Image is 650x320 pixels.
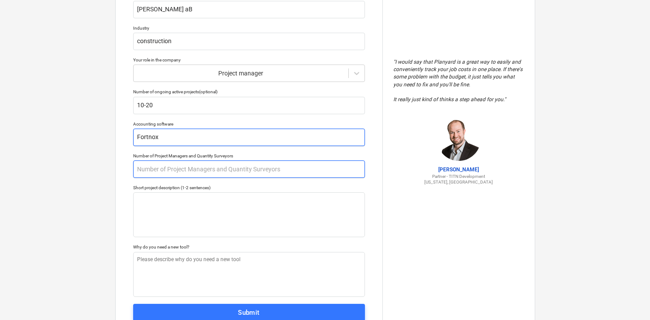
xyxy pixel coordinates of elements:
[437,117,481,161] img: Jordan Cohen
[133,160,365,178] input: Number of Project Managers and Quantity Surveyors
[133,33,365,50] input: Industry
[133,121,365,127] div: Accounting software
[393,179,524,185] p: [US_STATE], [GEOGRAPHIC_DATA]
[133,185,365,191] div: Short project description (1-2 sentences)
[393,166,524,174] p: [PERSON_NAME]
[133,153,365,159] div: Number of Project Managers and Quantity Surveyors
[393,58,524,103] p: " I would say that Planyard is a great way to easily and conveniently track your job costs in one...
[238,307,260,318] div: Submit
[133,57,365,63] div: Your role in the company
[133,97,365,114] input: Number of ongoing active projects
[133,129,365,146] input: Accounting software
[133,1,365,18] input: Company name
[133,25,365,31] div: Industry
[133,89,365,95] div: Number of ongoing active projects (optional)
[606,278,650,320] div: Chatt-widget
[606,278,650,320] iframe: Chat Widget
[133,244,365,250] div: Why do you need a new tool?
[393,174,524,179] p: Partner - TITN Development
